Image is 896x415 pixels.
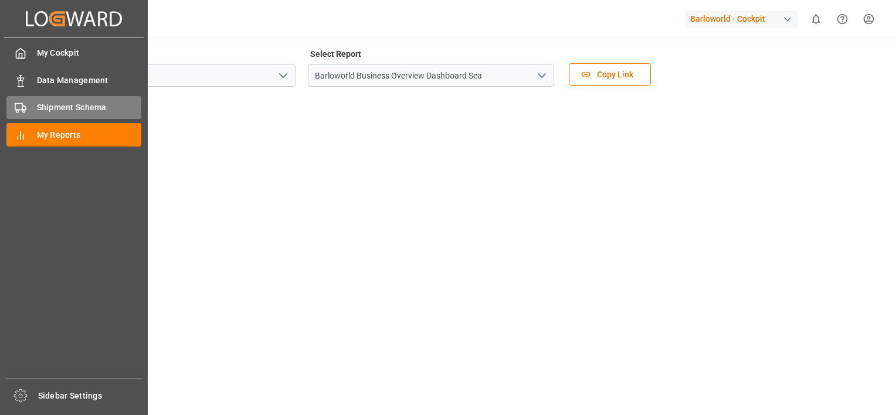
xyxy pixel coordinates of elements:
[532,67,550,85] button: open menu
[308,64,554,87] input: Type to search/select
[685,8,803,30] button: Barloworld - Cockpit
[49,64,296,87] input: Type to search/select
[38,390,143,402] span: Sidebar Settings
[308,46,363,62] label: Select Report
[569,63,651,86] button: Copy Link
[6,96,141,119] a: Shipment Schema
[591,69,639,81] span: Copy Link
[274,67,291,85] button: open menu
[6,123,141,146] a: My Reports
[6,69,141,91] a: Data Management
[37,129,142,141] span: My Reports
[685,11,798,28] div: Barloworld - Cockpit
[6,42,141,64] a: My Cockpit
[37,47,142,59] span: My Cockpit
[803,6,829,32] button: show 0 new notifications
[37,101,142,114] span: Shipment Schema
[37,74,142,87] span: Data Management
[829,6,856,32] button: Help Center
